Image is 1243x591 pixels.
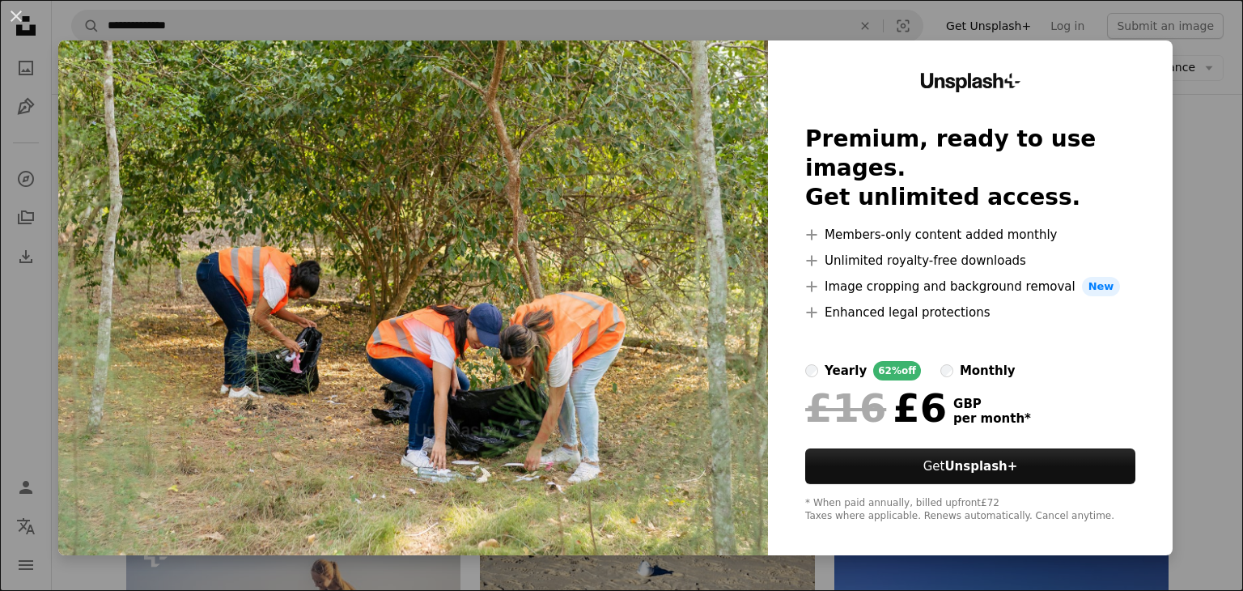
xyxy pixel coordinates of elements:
div: monthly [960,361,1016,381]
div: 62% off [873,361,921,381]
div: yearly [825,361,867,381]
span: GBP [953,397,1031,411]
div: £6 [805,387,947,429]
button: GetUnsplash+ [805,449,1135,484]
h2: Premium, ready to use images. Get unlimited access. [805,125,1135,212]
li: Image cropping and background removal [805,277,1135,296]
input: yearly62%off [805,364,818,377]
input: monthly [940,364,953,377]
div: * When paid annually, billed upfront £72 Taxes where applicable. Renews automatically. Cancel any... [805,497,1135,523]
li: Enhanced legal protections [805,303,1135,322]
li: Unlimited royalty-free downloads [805,251,1135,270]
strong: Unsplash+ [944,459,1017,474]
span: New [1082,277,1121,296]
span: per month * [953,411,1031,426]
li: Members-only content added monthly [805,225,1135,244]
span: £16 [805,387,886,429]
